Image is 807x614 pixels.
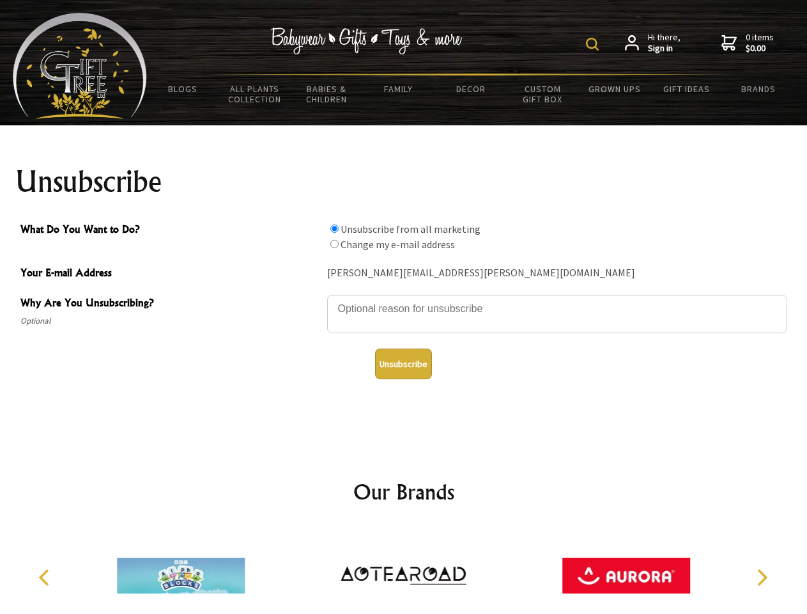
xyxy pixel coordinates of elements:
a: Hi there,Sign in [625,32,680,54]
img: Babywear - Gifts - Toys & more [271,28,463,54]
a: Grown Ups [578,75,650,102]
strong: Sign in [648,43,680,54]
strong: $0.00 [746,43,774,54]
h2: Our Brands [26,476,782,507]
h1: Unsubscribe [15,166,792,197]
button: Unsubscribe [375,349,432,379]
span: Why Are You Unsubscribing? [20,295,321,313]
a: 0 items$0.00 [721,32,774,54]
img: Babyware - Gifts - Toys and more... [13,13,147,119]
a: Family [363,75,435,102]
span: Your E-mail Address [20,265,321,283]
a: Custom Gift Box [507,75,579,113]
span: Optional [20,313,321,329]
img: product search [586,38,599,51]
a: Gift Ideas [650,75,723,102]
label: Unsubscribe from all marketing [341,223,480,235]
input: What Do You Want to Do? [330,240,339,248]
button: Next [748,563,776,592]
a: All Plants Collection [219,75,291,113]
label: Change my e-mail address [341,238,455,251]
input: What Do You Want to Do? [330,224,339,233]
a: BLOGS [147,75,219,102]
a: Decor [434,75,507,102]
div: [PERSON_NAME][EMAIL_ADDRESS][PERSON_NAME][DOMAIN_NAME] [327,264,787,283]
span: 0 items [746,31,774,54]
textarea: Why Are You Unsubscribing? [327,295,787,333]
a: Babies & Children [291,75,363,113]
span: What Do You Want to Do? [20,221,321,240]
span: Hi there, [648,32,680,54]
a: Brands [723,75,795,102]
button: Previous [32,563,60,592]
